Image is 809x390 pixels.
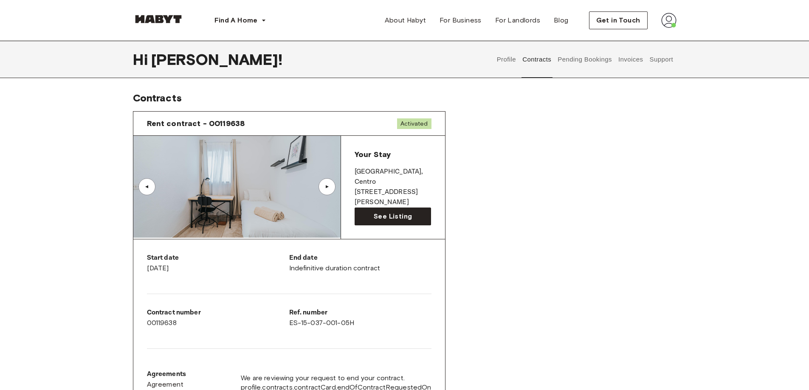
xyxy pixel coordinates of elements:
[289,253,431,263] p: End date
[596,15,640,25] span: Get in Touch
[378,12,433,29] a: About Habyt
[147,308,289,328] div: 00119638
[147,379,186,390] a: Agreement
[661,13,677,28] img: avatar
[617,41,644,78] button: Invoices
[495,15,540,25] span: For Landlords
[355,208,431,225] a: See Listing
[374,211,412,222] span: See Listing
[496,41,517,78] button: Profile
[147,379,184,390] span: Agreement
[147,253,289,263] p: Start date
[557,41,613,78] button: Pending Bookings
[147,308,289,318] p: Contract number
[147,253,289,273] div: [DATE]
[147,118,245,129] span: Rent contract - 00119638
[433,12,488,29] a: For Business
[648,41,674,78] button: Support
[440,15,482,25] span: For Business
[355,150,391,159] span: Your Stay
[397,118,431,129] span: Activated
[289,308,431,328] div: ES-15-037-001-05H
[133,136,341,238] img: Image of the room
[488,12,547,29] a: For Landlords
[214,15,258,25] span: Find A Home
[355,187,431,208] p: [STREET_ADDRESS][PERSON_NAME]
[151,51,282,68] span: [PERSON_NAME] !
[133,92,182,104] span: Contracts
[554,15,569,25] span: Blog
[133,15,184,23] img: Habyt
[208,12,273,29] button: Find A Home
[133,51,151,68] span: Hi
[355,167,431,187] p: [GEOGRAPHIC_DATA] , Centro
[289,308,431,318] p: Ref. number
[493,41,676,78] div: user profile tabs
[385,15,426,25] span: About Habyt
[589,11,648,29] button: Get in Touch
[547,12,575,29] a: Blog
[289,253,431,273] div: Indefinitive duration contract
[143,184,151,189] div: ▲
[241,373,431,383] span: We are reviewing your request to end your contract.
[521,41,552,78] button: Contracts
[147,369,186,379] p: Agreements
[323,184,331,189] div: ▲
